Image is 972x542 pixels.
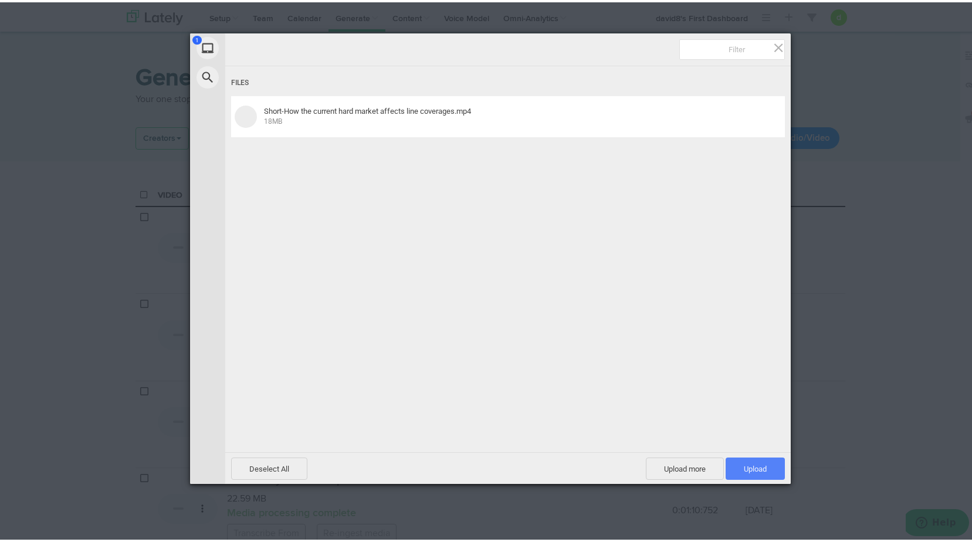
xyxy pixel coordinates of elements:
span: Click here or hit ESC to close picker [772,39,785,52]
span: Deselect All [231,455,307,477]
div: My Device [190,31,331,60]
input: Filter [679,37,785,57]
span: Upload [726,455,785,477]
span: Short-How the current hard market affects line coverages.mp4 [264,104,471,113]
span: 18MB [264,115,282,123]
div: Web Search [190,60,331,90]
span: Upload more [646,455,724,477]
span: Upload [744,462,767,471]
div: Short-How the current hard market affects line coverages.mp4 [260,104,770,124]
div: Files [231,70,785,92]
span: Help [26,8,50,19]
span: 1 [192,33,202,42]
